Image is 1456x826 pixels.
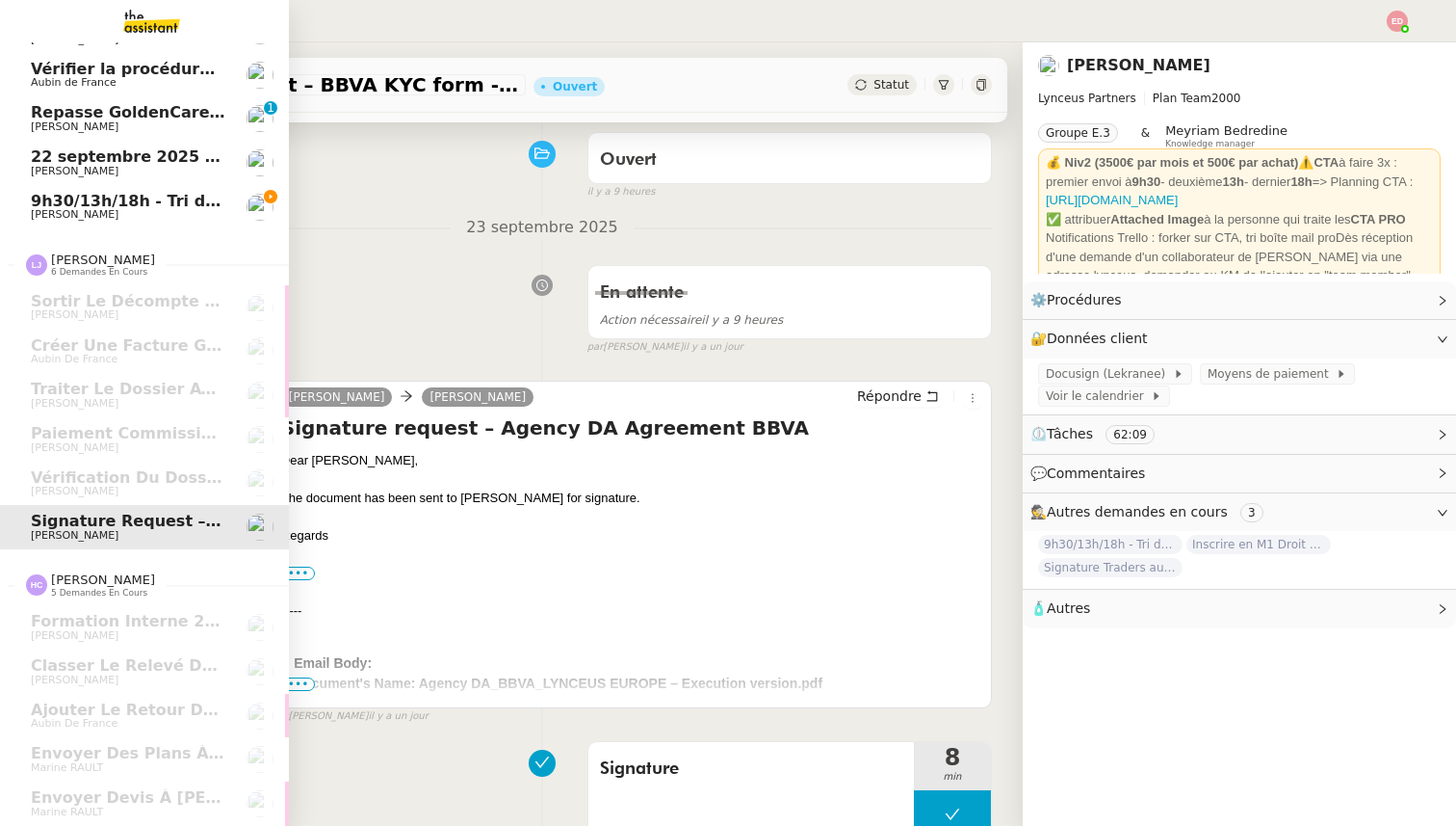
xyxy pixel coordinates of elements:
[281,567,316,580] label: •••
[31,120,118,133] span: [PERSON_NAME]
[1165,139,1255,149] span: Knowledge manager
[31,806,103,818] span: Marine RAULT
[26,574,47,596] img: svg
[31,60,705,78] span: Vérifier la procédure de facturation avec [PERSON_NAME] et [PERSON_NAME]
[247,426,273,453] img: users%2FWH1OB8fxGAgLOjAz1TtlPPgOcGL2%2Favatar%2F32e28291-4026-4208-b892-04f74488d877
[31,76,117,89] span: Aubin de France
[1387,11,1408,32] img: svg
[1030,426,1171,441] span: ⏲️
[422,388,533,406] a: [PERSON_NAME]
[1030,466,1154,481] span: 💬
[247,614,273,641] img: users%2Fa6PbEmLwvGXylUqKytRPpDpAx153%2Favatar%2Ffanny.png
[1038,123,1118,143] nz-tag: Groupe E.3
[51,588,147,599] span: 5 demandes en cours
[1047,292,1122,307] span: Procédures
[294,676,822,691] b: Document's Name: Agency DA_BBVA_LYNCEUS EUROPE – Execution version.pdf
[31,147,581,166] span: 22 septembre 2025 - QUOTIDIEN Gestion boite mail Accounting
[31,629,118,642] span: [PERSON_NAME]
[31,717,117,730] span: Aubin de France
[31,788,320,807] span: Envoyer devis à [PERSON_NAME]
[247,746,273,773] img: users%2Fo4K84Ijfr6OOM0fa5Hz4riIOf4g2%2Favatar%2FChatGPT%20Image%201%20aou%CC%82t%202025%2C%2010_2...
[587,339,743,356] small: [PERSON_NAME]
[1223,174,1244,189] strong: 13h
[31,208,118,221] span: [PERSON_NAME]
[368,708,428,725] span: il y a un jour
[1046,155,1298,170] strong: 💰 Niv2 (3500€ par mois et 500€ par achat)
[247,703,273,730] img: users%2FSclkIUIAuBOhhDrbgjtrSikBoD03%2Favatar%2F48cbc63d-a03d-4817-b5bf-7f7aeed5f2a9
[1165,123,1287,138] span: Meyriam Bedredine
[1313,155,1339,170] strong: CTA
[31,612,365,630] span: Formation Interne 2 - [PERSON_NAME]
[1208,364,1336,384] span: Moyens de paiement
[1030,289,1131,311] span: ⚙️
[1038,535,1183,554] span: 9h30/13h/18h - Tri de la boite mail PRO - 19 septembre 2025
[247,62,273,89] img: users%2FSclkIUIAuBOhhDrbgjtrSikBoD03%2Favatar%2F48cbc63d-a03d-4817-b5bf-7f7aeed5f2a9
[873,78,909,92] span: Statut
[1030,328,1156,350] span: 🔐
[281,601,983,621] div: -----
[1038,55,1059,76] img: users%2FTDxDvmCjFdN3QFePFNGdQUcJcQk1%2Favatar%2F0cfb3a67-8790-4592-a9ec-92226c678442
[600,313,784,327] span: il y a 9 heures
[267,101,274,119] p: 1
[247,149,273,176] img: users%2Fa6PbEmLwvGXylUqKytRPpDpAx153%2Favatar%2Ffanny.png
[31,424,371,442] span: Paiement commission [PERSON_NAME]
[553,81,597,93] div: Ouvert
[1067,56,1210,74] a: [PERSON_NAME]
[100,75,518,94] span: Signature request – BBVA KYC form - LYNCEUS PARTNERS EUROPE
[1351,212,1406,226] strong: CTA PRO
[247,514,273,541] img: users%2FTDxDvmCjFdN3QFePFNGdQUcJcQk1%2Favatar%2F0cfb3a67-8790-4592-a9ec-92226c678442
[1023,493,1456,531] div: 🕵️Autres demandes en cours 3
[31,441,118,454] span: [PERSON_NAME]
[1046,193,1178,207] a: [URL][DOMAIN_NAME]
[1047,426,1093,441] span: Tâches
[31,380,234,398] span: Traiter le dossier ATOL
[51,253,155,267] span: [PERSON_NAME]
[31,744,357,762] span: Envoyer des plans à [PERSON_NAME]
[31,353,117,365] span: Aubin de France
[31,103,398,121] span: Repasse GoldenCare - Bordereaux dolards
[281,388,393,406] a: [PERSON_NAME]
[247,294,273,321] img: users%2FWH1OB8fxGAgLOjAz1TtlPPgOcGL2%2Favatar%2F32e28291-4026-4208-b892-04f74488d877
[1038,92,1136,105] span: Lynceus Partners
[1046,228,1433,285] div: Notifications Trello : forker sur CTA, tri boîte mail proDès réception d'une demande d'un collabo...
[31,336,454,355] span: Créer une facture globale pour [PERSON_NAME]
[247,105,273,132] img: users%2F0zQGGmvZECeMseaPawnreYAQQyS2%2Favatar%2Feddadf8a-b06f-4db9-91c4-adeed775bb0f
[281,678,316,691] span: •••
[31,529,118,542] span: [PERSON_NAME]
[247,382,273,409] img: users%2FxgWPCdJhSBeE5T1N2ZiossozSlm1%2Favatar%2F5b22230b-e380-461f-81e9-808a3aa6de32
[1290,174,1312,189] strong: 18h
[281,526,983,546] div: Regards
[31,468,402,487] span: Vérification du dossier A TRAITER - [DATE]
[281,489,983,508] div: The document has been sent to [PERSON_NAME] for signature.
[31,485,118,497] span: [PERSON_NAME]
[247,658,273,685] img: users%2FNmPW3RcGagVdwlUj0SIRjiM8zA23%2Favatar%2Fb3e8f68e-88d8-429d-a2bd-00fb6f2d12db
[1038,558,1183,577] span: Signature Traders autorisés
[1047,331,1148,346] span: Données client
[1023,320,1456,358] div: 🔐Données client
[1030,504,1271,520] span: 🕵️
[31,512,610,530] span: Signature request – BBVA KYC form - LYNCEUS PARTNERS EUROPE
[600,313,702,327] span: Action nécessaire
[31,33,118,45] span: [PERSON_NAME]
[1047,600,1090,616] span: Autres
[600,284,684,302] span: En attente
[247,194,273,221] img: users%2FTDxDvmCjFdN3QFePFNGdQUcJcQk1%2Favatar%2F0cfb3a67-8790-4592-a9ec-92226c678442
[51,267,147,278] span: 6 demandes en cours
[31,192,557,210] span: 9h30/13h/18h - Tri de la boite mail PRO - 19 septembre 2025
[1141,123,1150,148] span: &
[273,708,429,725] small: [PERSON_NAME]
[850,386,946,407] button: Répondre
[914,746,991,769] span: 8
[1240,503,1263,522] nz-tag: 3
[1165,123,1287,148] app-user-label: Knowledge manager
[247,469,273,496] img: users%2FxgWPCdJhSBeE5T1N2ZiossozSlm1%2Favatar%2F5b22230b-e380-461f-81e9-808a3aa6de32
[247,337,273,364] img: users%2FSclkIUIAuBOhhDrbgjtrSikBoD03%2Favatar%2F48cbc63d-a03d-4817-b5bf-7f7aeed5f2a9
[451,215,634,241] span: 23 septembre 2025
[1047,504,1228,520] span: Autres demandes en cours
[264,101,277,115] nz-badge-sup: 1
[247,790,273,817] img: users%2Fo4K84Ijfr6OOM0fa5Hz4riIOf4g2%2Favatar%2FChatGPT%20Image%201%20aou%CC%82t%202025%2C%2010_2...
[31,292,394,310] span: Sortir le décompte pour [PERSON_NAME]
[281,414,983,441] h4: Signature request – Agency DA Agreement BBVA
[914,769,991,786] span: min
[857,386,922,406] span: Répondre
